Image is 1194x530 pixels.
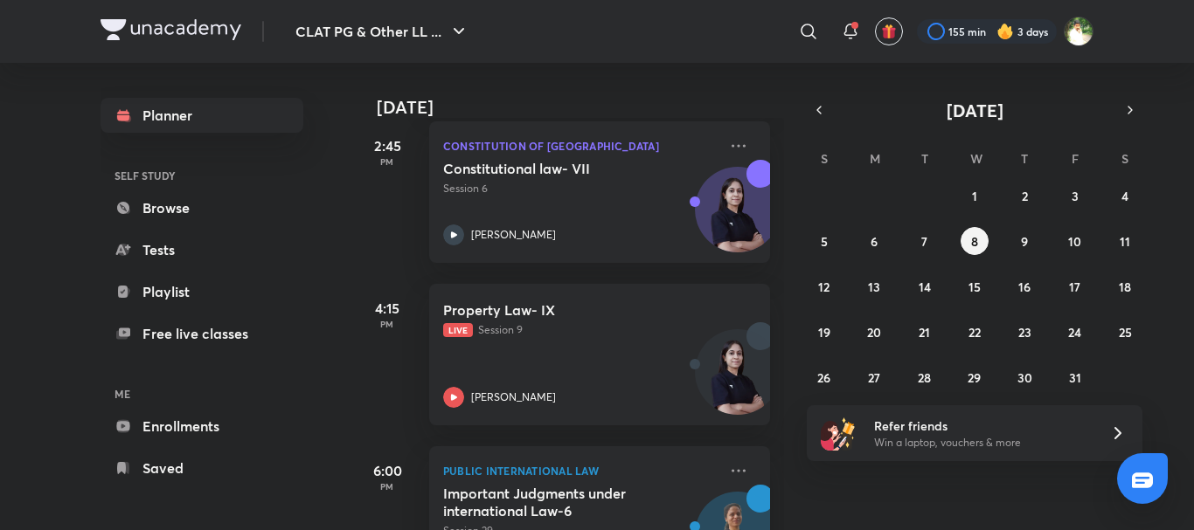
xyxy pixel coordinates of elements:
abbr: October 7, 2025 [921,233,927,250]
img: Company Logo [101,19,241,40]
a: Playlist [101,274,303,309]
abbr: October 27, 2025 [868,369,880,386]
abbr: October 13, 2025 [868,279,880,295]
button: October 29, 2025 [961,363,989,391]
h5: Important Judgments under international Law-6 [443,485,661,520]
img: referral [821,416,856,451]
a: Company Logo [101,19,241,45]
span: [DATE] [947,99,1003,122]
h4: [DATE] [377,97,788,118]
abbr: Tuesday [921,150,928,167]
button: October 15, 2025 [961,272,989,300]
abbr: October 20, 2025 [867,324,881,341]
a: Free live classes [101,316,303,351]
abbr: Thursday [1021,150,1028,167]
abbr: October 29, 2025 [968,369,981,386]
button: October 10, 2025 [1061,227,1089,255]
p: Session 9 [443,322,718,338]
abbr: October 31, 2025 [1069,369,1081,386]
button: October 11, 2025 [1111,227,1139,255]
abbr: October 30, 2025 [1017,369,1032,386]
button: October 8, 2025 [961,227,989,255]
abbr: October 3, 2025 [1072,188,1079,204]
a: Planner [101,98,303,133]
p: [PERSON_NAME] [471,389,556,405]
p: Public International Law [443,460,718,481]
a: Browse [101,190,303,225]
button: October 12, 2025 [810,272,838,300]
abbr: October 24, 2025 [1068,324,1081,341]
p: PM [352,481,422,492]
button: October 13, 2025 [860,272,888,300]
abbr: October 12, 2025 [818,279,830,295]
abbr: Sunday [821,150,828,167]
abbr: Friday [1072,150,1079,167]
abbr: Wednesday [970,150,982,167]
abbr: October 21, 2025 [919,324,930,341]
button: [DATE] [831,98,1118,122]
span: Live [443,323,473,337]
button: October 9, 2025 [1010,227,1038,255]
button: October 26, 2025 [810,363,838,391]
abbr: October 1, 2025 [972,188,977,204]
abbr: October 8, 2025 [971,233,978,250]
button: October 18, 2025 [1111,272,1139,300]
button: October 3, 2025 [1061,182,1089,210]
button: October 16, 2025 [1010,272,1038,300]
button: CLAT PG & Other LL ... [285,14,480,49]
abbr: October 6, 2025 [871,233,878,250]
p: PM [352,319,422,329]
button: October 5, 2025 [810,227,838,255]
img: Harshal Jadhao [1064,17,1093,46]
abbr: October 9, 2025 [1021,233,1028,250]
abbr: October 5, 2025 [821,233,828,250]
p: Constitution of [GEOGRAPHIC_DATA] [443,135,718,156]
button: October 4, 2025 [1111,182,1139,210]
button: October 28, 2025 [911,363,939,391]
abbr: October 15, 2025 [968,279,981,295]
abbr: October 17, 2025 [1069,279,1080,295]
img: Avatar [696,176,780,260]
button: October 31, 2025 [1061,363,1089,391]
abbr: October 19, 2025 [818,324,830,341]
abbr: Monday [870,150,880,167]
button: October 20, 2025 [860,318,888,346]
img: streak [996,23,1014,40]
h5: 6:00 [352,460,422,481]
button: October 14, 2025 [911,272,939,300]
abbr: October 18, 2025 [1119,279,1131,295]
button: October 17, 2025 [1061,272,1089,300]
a: Saved [101,451,303,485]
p: [PERSON_NAME] [471,227,556,243]
p: Session 6 [443,181,718,196]
h6: ME [101,379,303,409]
button: October 6, 2025 [860,227,888,255]
h6: Refer friends [874,416,1089,435]
img: avatar [881,24,897,39]
button: October 1, 2025 [961,182,989,210]
abbr: October 25, 2025 [1119,324,1132,341]
abbr: October 23, 2025 [1018,324,1031,341]
abbr: October 11, 2025 [1120,233,1130,250]
button: October 27, 2025 [860,363,888,391]
a: Enrollments [101,409,303,444]
abbr: Saturday [1121,150,1128,167]
button: October 2, 2025 [1010,182,1038,210]
abbr: October 28, 2025 [918,369,931,386]
p: PM [352,156,422,167]
abbr: October 4, 2025 [1121,188,1128,204]
button: October 19, 2025 [810,318,838,346]
abbr: October 16, 2025 [1018,279,1031,295]
abbr: October 2, 2025 [1022,188,1028,204]
button: October 21, 2025 [911,318,939,346]
p: Win a laptop, vouchers & more [874,435,1089,451]
button: October 7, 2025 [911,227,939,255]
img: Avatar [696,339,780,423]
button: October 22, 2025 [961,318,989,346]
button: October 30, 2025 [1010,363,1038,391]
button: October 24, 2025 [1061,318,1089,346]
h5: Property Law- IX [443,301,661,319]
button: avatar [875,17,903,45]
button: October 25, 2025 [1111,318,1139,346]
abbr: October 22, 2025 [968,324,981,341]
